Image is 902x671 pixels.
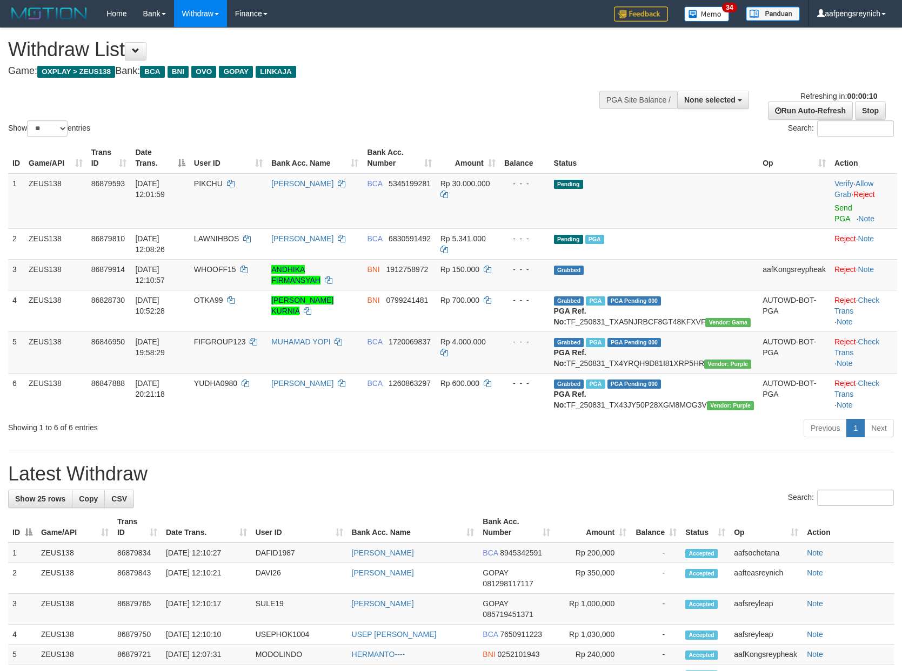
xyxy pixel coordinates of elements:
[162,625,251,645] td: [DATE] 12:10:10
[8,259,24,290] td: 3
[271,234,333,243] a: [PERSON_NAME]
[8,543,37,563] td: 1
[24,373,87,415] td: ZEUS138
[440,265,479,274] span: Rp 150.000
[730,543,803,563] td: aafsochetana
[834,179,853,188] a: Verify
[367,234,382,243] span: BCA
[817,120,894,137] input: Search:
[8,645,37,665] td: 5
[440,379,479,388] span: Rp 600.000
[483,579,533,588] span: Copy 081298117117 to clipboard
[830,373,897,415] td: · ·
[685,569,718,578] span: Accepted
[24,290,87,331] td: ZEUS138
[804,419,847,437] a: Previous
[730,594,803,625] td: aafsreyleap
[113,594,162,625] td: 86879765
[162,594,251,625] td: [DATE] 12:10:17
[113,563,162,594] td: 86879843
[191,66,216,78] span: OVO
[554,543,631,563] td: Rp 200,000
[8,173,24,229] td: 1
[500,143,550,173] th: Balance
[834,204,852,223] a: Send PGA
[24,143,87,173] th: Game/API: activate to sort column ascending
[367,265,379,274] span: BNI
[585,235,604,244] span: Marked by aafsreyleap
[8,143,24,173] th: ID
[847,92,877,100] strong: 00:00:10
[758,331,830,373] td: AUTOWD-BOT-PGA
[504,264,545,275] div: - - -
[37,563,113,594] td: ZEUS138
[367,337,382,346] span: BCA
[730,563,803,594] td: aafteasreynich
[607,338,662,347] span: PGA Pending
[352,630,437,639] a: USEP [PERSON_NAME]
[631,645,681,665] td: -
[194,379,237,388] span: YUDHA0980
[219,66,253,78] span: GOPAY
[135,296,165,315] span: [DATE] 10:52:28
[8,120,90,137] label: Show entries
[684,96,736,104] span: None selected
[440,337,486,346] span: Rp 4.000.000
[550,373,759,415] td: TF_250831_TX43JY50P28XGM8MOG3V
[271,379,333,388] a: [PERSON_NAME]
[586,379,605,389] span: Marked by aafnoeunsreypich
[478,512,554,543] th: Bank Acc. Number: activate to sort column ascending
[113,512,162,543] th: Trans ID: activate to sort column ascending
[27,120,68,137] select: Showentries
[251,645,348,665] td: MODOLINDO
[830,173,897,229] td: · ·
[853,190,875,199] a: Reject
[8,228,24,259] td: 2
[8,625,37,645] td: 4
[440,296,479,304] span: Rp 700.000
[834,234,856,243] a: Reject
[685,650,718,660] span: Accepted
[251,543,348,563] td: DAFID1987
[483,548,498,557] span: BCA
[830,143,897,173] th: Action
[483,630,498,639] span: BCA
[352,548,414,557] a: [PERSON_NAME]
[8,290,24,331] td: 4
[190,143,267,173] th: User ID: activate to sort column ascending
[554,338,584,347] span: Grabbed
[162,512,251,543] th: Date Trans.: activate to sort column ascending
[8,594,37,625] td: 3
[834,379,879,398] a: Check Trans
[830,290,897,331] td: · ·
[251,563,348,594] td: DAVI26
[8,373,24,415] td: 6
[483,650,495,659] span: BNI
[685,631,718,640] span: Accepted
[352,568,414,577] a: [PERSON_NAME]
[131,143,189,173] th: Date Trans.: activate to sort column descending
[817,490,894,506] input: Search:
[807,548,823,557] a: Note
[586,338,605,347] span: Marked by aafnoeunsreypich
[758,373,830,415] td: AUTOWD-BOT-PGA
[367,296,379,304] span: BNI
[91,379,125,388] span: 86847888
[168,66,189,78] span: BNI
[251,625,348,645] td: USEPHOK1004
[111,494,127,503] span: CSV
[599,91,677,109] div: PGA Site Balance /
[864,419,894,437] a: Next
[768,101,853,120] a: Run Auto-Refresh
[37,543,113,563] td: ZEUS138
[389,234,431,243] span: Copy 6830591492 to clipboard
[846,419,865,437] a: 1
[113,543,162,563] td: 86879834
[807,599,823,608] a: Note
[162,645,251,665] td: [DATE] 12:07:31
[367,179,382,188] span: BCA
[24,331,87,373] td: ZEUS138
[554,296,584,306] span: Grabbed
[91,179,125,188] span: 86879593
[631,594,681,625] td: -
